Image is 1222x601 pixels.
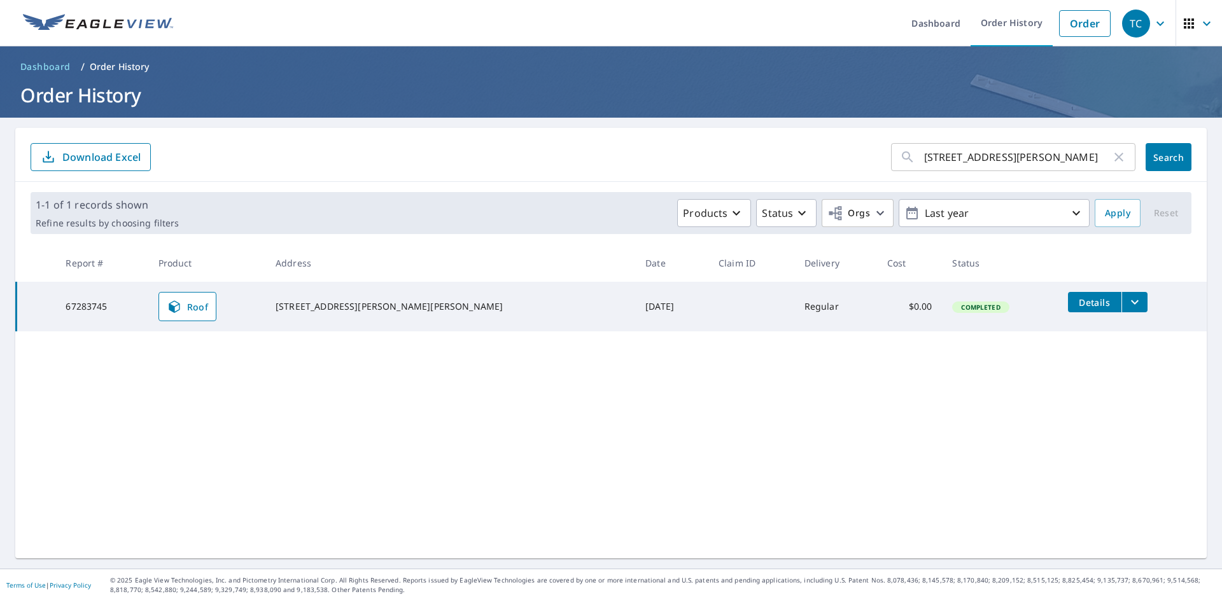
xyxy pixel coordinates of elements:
button: Products [677,199,751,227]
p: Status [762,205,793,221]
p: Last year [920,202,1069,225]
span: Details [1076,296,1114,308]
span: Dashboard [20,60,71,73]
th: Report # [55,244,148,282]
p: 1-1 of 1 records shown [36,197,179,212]
div: TC [1122,10,1150,38]
button: detailsBtn-67283745 [1068,292,1121,312]
th: Cost [877,244,943,282]
p: | [6,581,91,589]
a: Roof [158,292,217,321]
td: 67283745 [55,282,148,331]
nav: breadcrumb [15,57,1207,77]
span: Apply [1105,205,1130,221]
p: Order History [90,60,150,73]
img: EV Logo [23,14,173,33]
p: © 2025 Eagle View Technologies, Inc. and Pictometry International Corp. All Rights Reserved. Repo... [110,576,1216,595]
span: Roof [167,299,209,314]
button: Orgs [822,199,894,227]
button: Search [1146,143,1191,171]
p: Refine results by choosing filters [36,218,179,229]
a: Terms of Use [6,581,46,590]
span: Orgs [827,205,870,221]
th: Status [942,244,1057,282]
a: Privacy Policy [50,581,91,590]
td: [DATE] [635,282,708,331]
th: Address [265,244,635,282]
th: Claim ID [708,244,794,282]
button: Apply [1095,199,1141,227]
button: Status [756,199,817,227]
p: Download Excel [62,150,141,164]
th: Date [635,244,708,282]
td: $0.00 [877,282,943,331]
p: Products [683,205,727,221]
button: Last year [899,199,1090,227]
h1: Order History [15,82,1207,108]
a: Dashboard [15,57,76,77]
a: Order [1059,10,1111,37]
li: / [81,59,85,74]
th: Delivery [794,244,877,282]
input: Address, Report #, Claim ID, etc. [924,139,1111,175]
td: Regular [794,282,877,331]
div: [STREET_ADDRESS][PERSON_NAME][PERSON_NAME] [276,300,625,313]
button: filesDropdownBtn-67283745 [1121,292,1148,312]
th: Product [148,244,266,282]
span: Completed [953,303,1008,312]
button: Download Excel [31,143,151,171]
span: Search [1156,151,1181,163]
